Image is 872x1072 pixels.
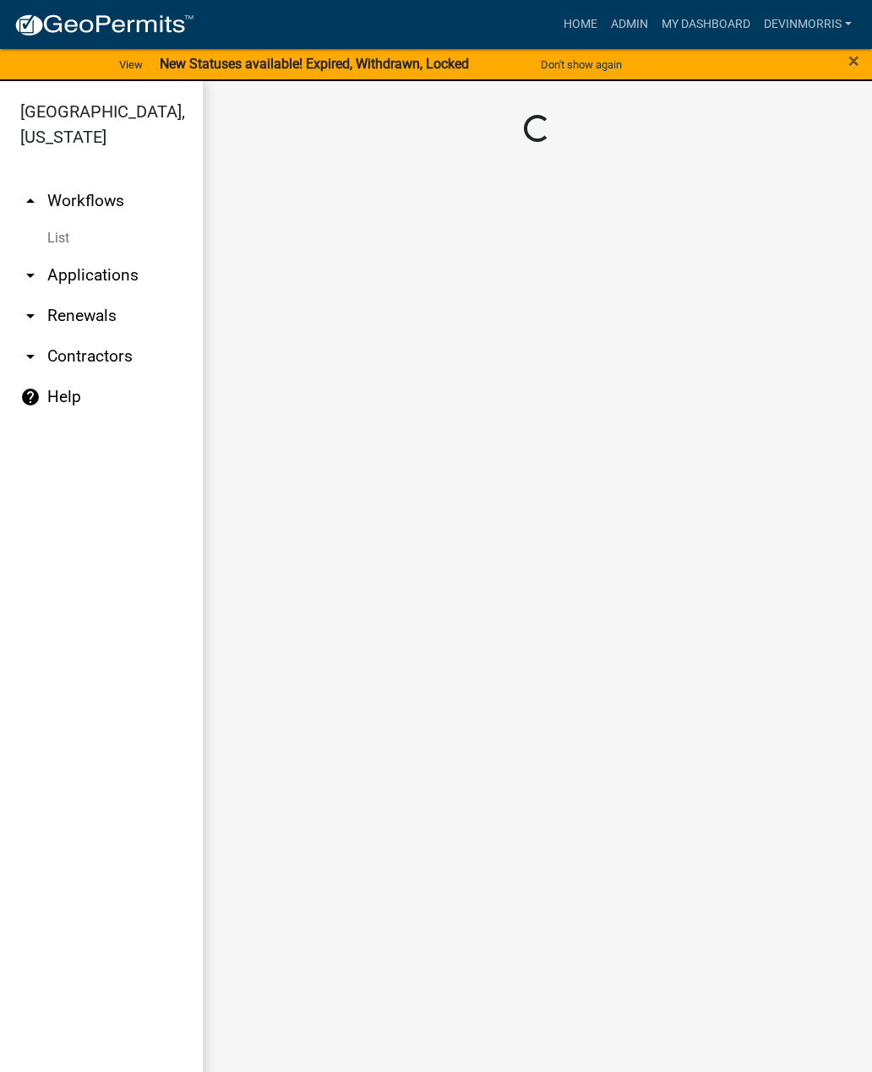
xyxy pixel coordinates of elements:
[20,265,41,286] i: arrow_drop_down
[112,51,150,79] a: View
[20,191,41,211] i: arrow_drop_up
[757,8,858,41] a: Devinmorris
[557,8,604,41] a: Home
[848,49,859,73] span: ×
[655,8,757,41] a: My Dashboard
[20,387,41,407] i: help
[604,8,655,41] a: Admin
[20,306,41,326] i: arrow_drop_down
[20,346,41,367] i: arrow_drop_down
[534,51,629,79] button: Don't show again
[160,56,469,72] strong: New Statuses available! Expired, Withdrawn, Locked
[848,51,859,71] button: Close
